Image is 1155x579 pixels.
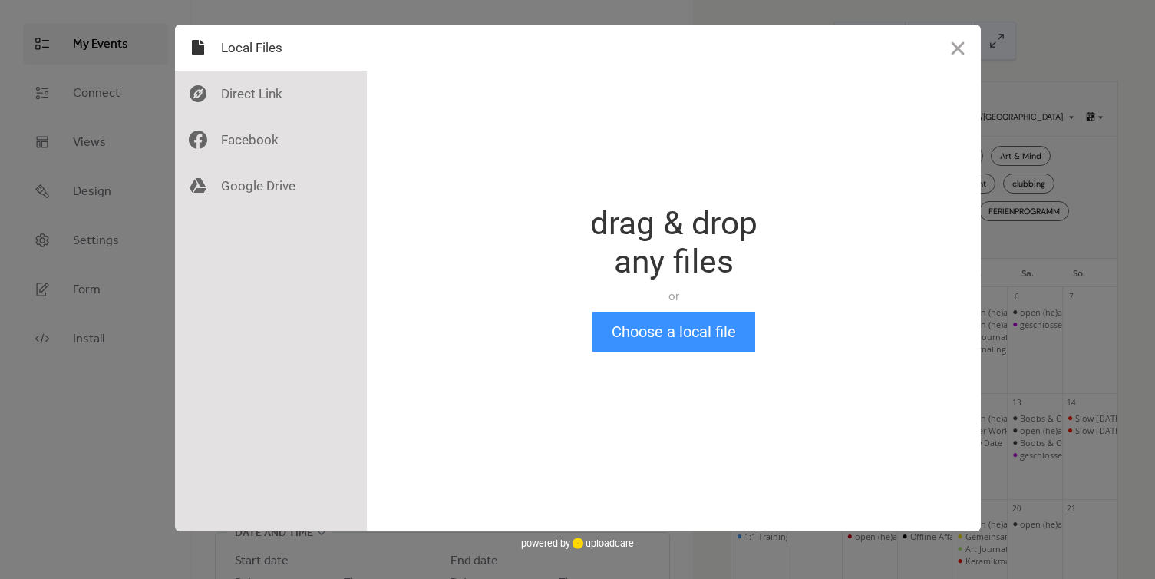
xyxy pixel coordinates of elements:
[935,25,981,71] button: Close
[570,538,634,549] a: uploadcare
[590,289,757,304] div: or
[521,531,634,554] div: powered by
[592,312,755,352] button: Choose a local file
[175,117,367,163] div: Facebook
[175,25,367,71] div: Local Files
[590,204,757,281] div: drag & drop any files
[175,163,367,209] div: Google Drive
[175,71,367,117] div: Direct Link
